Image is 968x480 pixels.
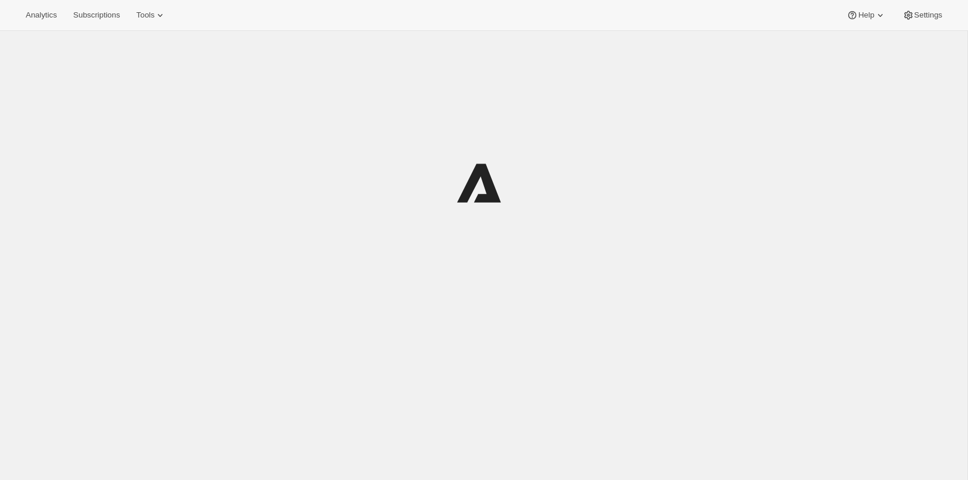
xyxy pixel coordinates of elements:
button: Subscriptions [66,7,127,23]
button: Analytics [19,7,64,23]
span: Settings [914,11,942,20]
span: Help [858,11,874,20]
button: Settings [896,7,949,23]
span: Tools [136,11,154,20]
button: Tools [129,7,173,23]
span: Subscriptions [73,11,120,20]
span: Analytics [26,11,57,20]
button: Help [839,7,893,23]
